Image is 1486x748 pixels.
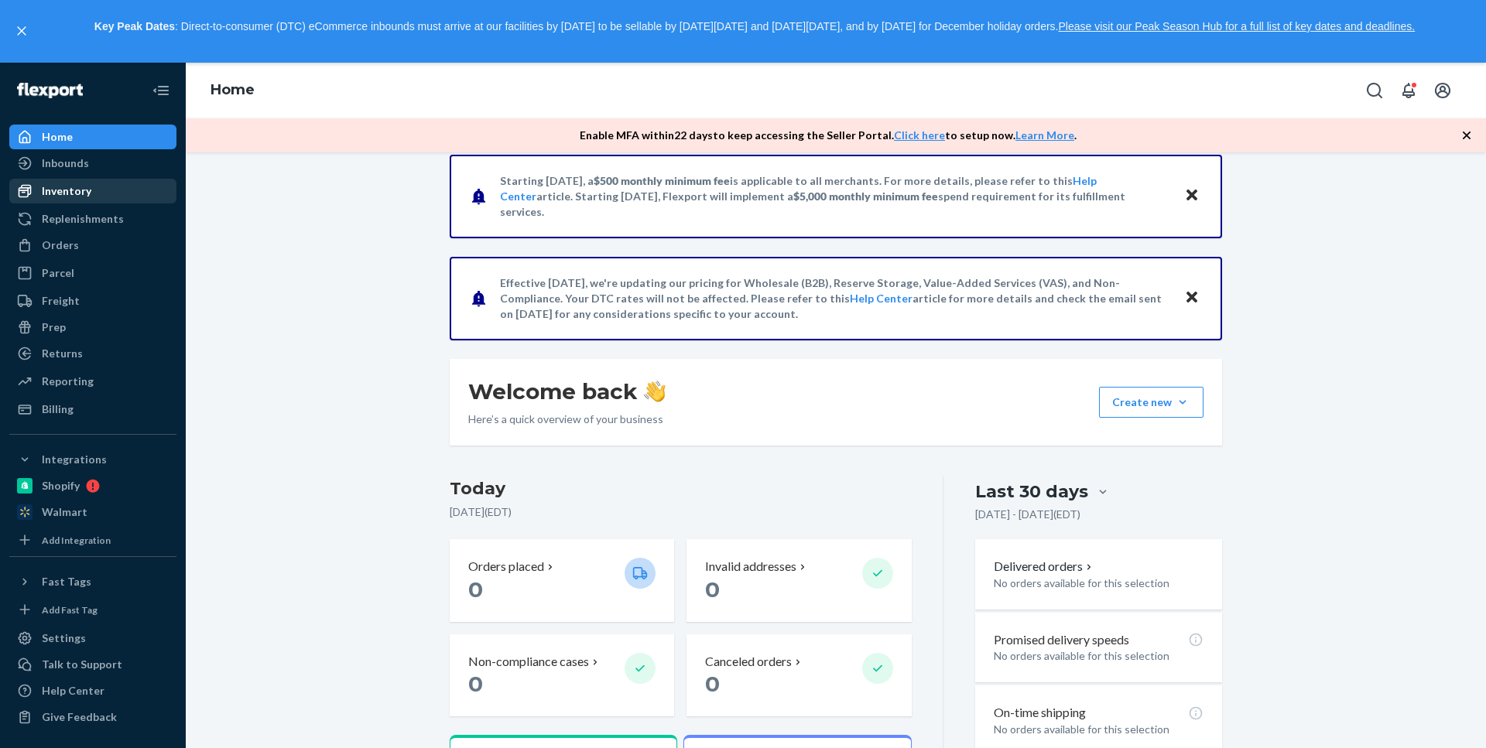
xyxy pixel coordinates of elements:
a: Parcel [9,261,176,285]
button: Fast Tags [9,569,176,594]
div: Returns [42,346,83,361]
div: Shopify [42,478,80,494]
p: Promised delivery speeds [994,631,1129,649]
a: Inbounds [9,151,176,176]
div: Walmart [42,504,87,520]
div: Inbounds [42,155,89,171]
div: Prep [42,319,66,335]
a: Help Center [850,292,912,305]
div: Reporting [42,374,94,389]
div: Add Fast Tag [42,603,98,617]
a: Billing [9,397,176,422]
a: Learn More [1015,128,1074,142]
h3: Today [450,476,912,501]
div: Settings [42,630,86,646]
a: Help Center [9,678,176,703]
button: Talk to Support [9,652,176,677]
a: Walmart [9,500,176,524]
p: Non-compliance cases [468,653,589,671]
p: Effective [DATE], we're updating our pricing for Wholesale (B2B), Reserve Storage, Value-Added Se... [500,275,1169,322]
a: Please visit our Peak Season Hub for a full list of key dates and deadlines. [1058,20,1415,32]
a: Freight [9,289,176,313]
a: Reporting [9,369,176,394]
span: Chat [36,11,68,25]
a: Orders [9,233,176,258]
p: No orders available for this selection [994,722,1204,737]
button: Delivered orders [994,558,1095,576]
button: Open account menu [1427,75,1458,106]
span: 0 [468,671,483,697]
button: Canceled orders 0 [687,634,911,717]
a: Click here [894,128,945,142]
p: No orders available for this selection [994,648,1204,664]
button: Open Search Box [1359,75,1390,106]
button: close, [14,23,29,39]
p: Enable MFA within 22 days to keep accessing the Seller Portal. to setup now. . [580,128,1077,143]
button: Invalid addresses 0 [687,539,911,622]
a: Add Integration [9,531,176,550]
button: Close [1182,185,1202,207]
span: $5,000 monthly minimum fee [793,190,938,203]
a: Home [211,81,255,98]
strong: Key Peak Dates [94,20,175,32]
div: Orders [42,237,79,253]
a: Add Fast Tag [9,600,176,620]
button: Open notifications [1393,75,1424,106]
p: : Direct-to-consumer (DTC) eCommerce inbounds must arrive at our facilities by [DATE] to be sella... [37,14,1472,40]
p: Invalid addresses [705,558,796,576]
p: Here’s a quick overview of your business [468,412,666,427]
p: [DATE] ( EDT ) [450,504,912,520]
div: Talk to Support [42,657,122,672]
span: 0 [468,576,483,603]
h1: Welcome back [468,377,666,405]
a: Inventory [9,179,176,203]
span: 0 [705,576,720,603]
button: Orders placed 0 [450,539,674,622]
p: [DATE] - [DATE] ( EDT ) [975,507,1080,522]
button: Non-compliance cases 0 [450,634,674,717]
div: Fast Tags [42,574,91,589]
p: No orders available for this selection [994,576,1204,591]
button: Close Navigation [146,75,176,106]
div: Home [42,129,73,145]
a: Home [9,125,176,149]
a: Shopify [9,473,176,498]
button: Give Feedback [9,705,176,729]
div: Parcel [42,265,74,281]
a: Returns [9,341,176,366]
span: $500 monthly minimum fee [594,174,730,187]
img: hand-wave emoji [644,381,666,402]
a: Replenishments [9,207,176,231]
button: Close [1182,287,1202,309]
div: Replenishments [42,211,124,227]
p: Starting [DATE], a is applicable to all merchants. For more details, please refer to this article... [500,173,1169,220]
div: Inventory [42,183,91,199]
div: Freight [42,293,80,309]
a: Prep [9,315,176,340]
a: Settings [9,626,176,651]
ol: breadcrumbs [198,68,267,113]
div: Help Center [42,683,104,698]
img: Flexport logo [17,83,83,98]
div: Billing [42,401,74,417]
button: Integrations [9,447,176,472]
div: Last 30 days [975,480,1088,504]
button: Create new [1099,387,1204,418]
span: 0 [705,671,720,697]
p: Canceled orders [705,653,792,671]
p: Orders placed [468,558,544,576]
div: Add Integration [42,534,111,547]
div: Give Feedback [42,709,117,725]
p: On-time shipping [994,704,1086,722]
div: Integrations [42,452,107,467]
a: Help Center [500,174,1097,203]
